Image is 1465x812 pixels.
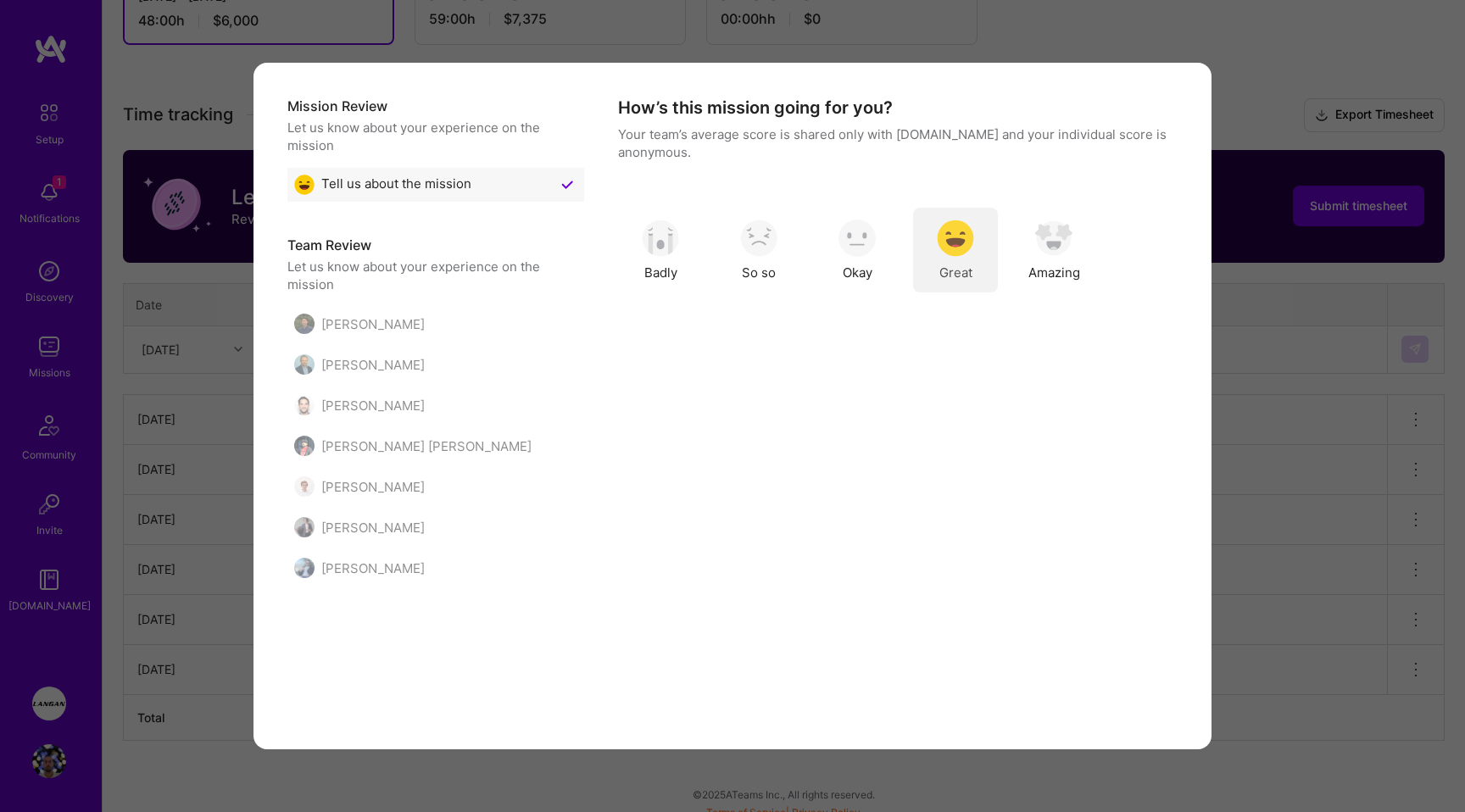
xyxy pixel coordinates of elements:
img: soso [937,220,974,257]
img: Cyrus Eslamian [294,517,315,537]
img: Great emoji [294,175,315,195]
div: [PERSON_NAME] [294,354,425,375]
img: soso [1035,220,1072,257]
span: Tell us about the mission [321,175,471,195]
div: [PERSON_NAME] [294,395,425,415]
img: Checkmark [557,175,577,195]
img: soso [838,220,876,257]
img: soso [740,220,777,257]
img: Jeremy Belcher [294,558,315,578]
div: [PERSON_NAME] [294,558,425,578]
img: soso [642,220,679,257]
img: Nhan Tran [294,314,315,334]
span: So so [742,264,776,281]
img: Kumaraguru Periyasamy Kanthasamy [294,436,315,456]
img: Patryk Pawłowski [294,476,315,497]
h5: Mission Review [287,97,584,115]
img: Marcin Wylot [294,354,315,375]
span: Badly [644,264,677,281]
div: modal [253,63,1212,749]
h4: How’s this mission going for you? [618,97,893,119]
div: Let us know about your experience on the mission [287,258,584,293]
span: Okay [843,264,872,281]
p: Your team’s average score is shared only with [DOMAIN_NAME] and your individual score is anonymous. [618,125,1178,161]
img: Rob Shapiro [294,395,315,415]
div: [PERSON_NAME] [294,314,425,334]
span: Amazing [1028,264,1080,281]
span: Great [939,264,972,281]
div: [PERSON_NAME] [294,517,425,537]
h5: Team Review [287,236,584,254]
div: Let us know about your experience on the mission [287,119,584,154]
div: [PERSON_NAME] [294,476,425,497]
div: [PERSON_NAME] [PERSON_NAME] [294,436,532,456]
